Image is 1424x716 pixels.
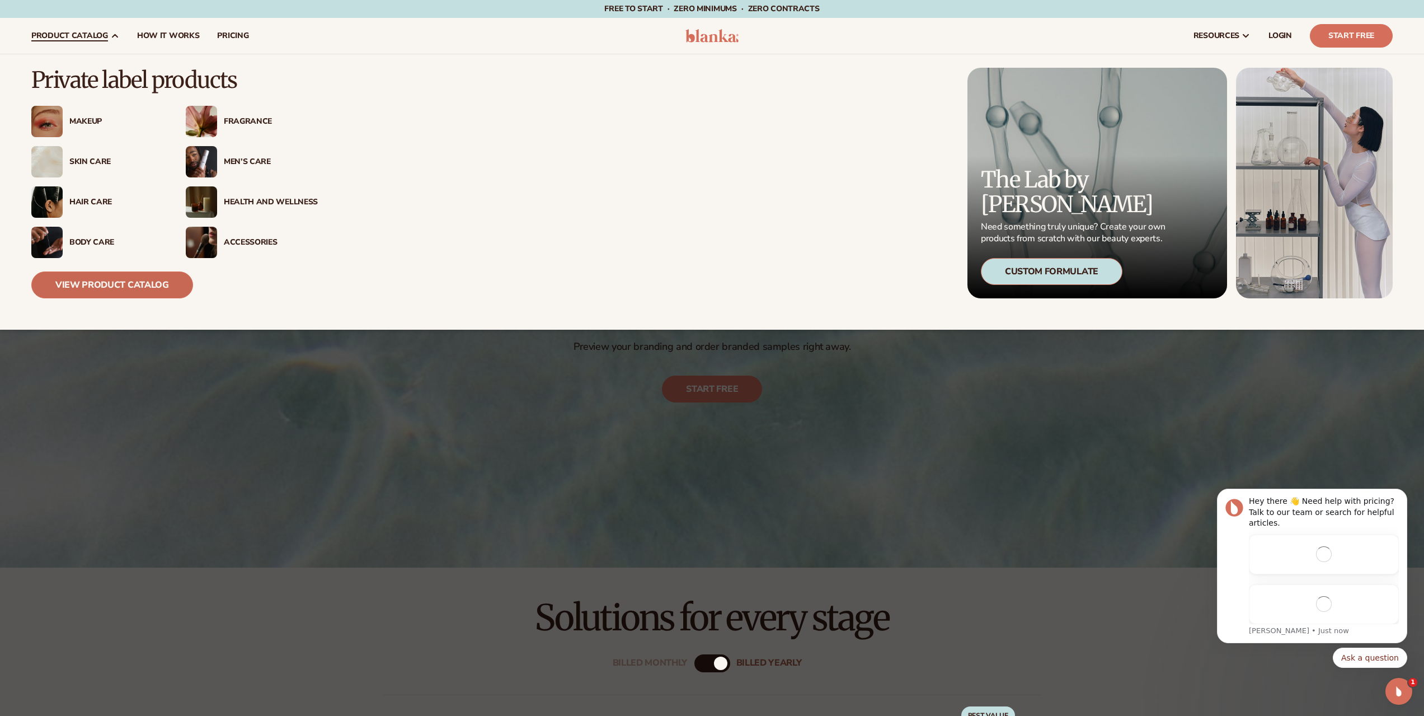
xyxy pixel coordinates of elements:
[186,146,318,177] a: Male holding moisturizer bottle. Men’s Care
[31,146,63,177] img: Cream moisturizer swatch.
[128,18,209,54] a: How It Works
[604,3,819,14] span: Free to start · ZERO minimums · ZERO contracts
[613,658,688,669] div: Billed Monthly
[31,31,108,40] span: product catalog
[22,18,128,54] a: product catalog
[31,186,163,218] a: Female hair pulled back with clips. Hair Care
[736,658,802,669] div: billed Yearly
[208,18,257,54] a: pricing
[31,272,193,298] a: View Product Catalog
[31,227,163,258] a: Male hand applying moisturizer. Body Care
[186,227,217,258] img: Female with makeup brush.
[981,258,1122,285] div: Custom Formulate
[224,198,318,207] div: Health And Wellness
[1236,68,1393,298] img: Female in lab with equipment.
[1193,31,1239,40] span: resources
[186,106,217,137] img: Pink blooming flower.
[69,117,163,127] div: Makeup
[685,29,739,43] img: logo
[69,157,163,167] div: Skin Care
[224,157,318,167] div: Men’s Care
[1259,18,1301,54] a: LOGIN
[186,146,217,177] img: Male holding moisturizer bottle.
[69,198,163,207] div: Hair Care
[981,221,1169,245] p: Need something truly unique? Create your own products from scratch with our beauty experts.
[224,238,318,247] div: Accessories
[31,146,163,177] a: Cream moisturizer swatch. Skin Care
[1408,678,1417,687] span: 1
[69,238,163,247] div: Body Care
[186,227,318,258] a: Female with makeup brush. Accessories
[1310,24,1393,48] a: Start Free
[1385,678,1412,705] iframe: Intercom live chat
[137,31,200,40] span: How It Works
[1200,486,1424,710] iframe: Intercom notifications message
[967,68,1227,298] a: Microscopic product formula. The Lab by [PERSON_NAME] Need something truly unique? Create your ow...
[31,68,318,92] p: Private label products
[217,31,248,40] span: pricing
[224,117,318,127] div: Fragrance
[186,186,318,218] a: Candles and incense on table. Health And Wellness
[1268,31,1292,40] span: LOGIN
[31,106,163,137] a: Female with glitter eye makeup. Makeup
[31,106,63,137] img: Female with glitter eye makeup.
[31,227,63,258] img: Male hand applying moisturizer.
[1185,18,1259,54] a: resources
[981,167,1169,217] p: The Lab by [PERSON_NAME]
[186,186,217,218] img: Candles and incense on table.
[186,106,318,137] a: Pink blooming flower. Fragrance
[31,186,63,218] img: Female hair pulled back with clips.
